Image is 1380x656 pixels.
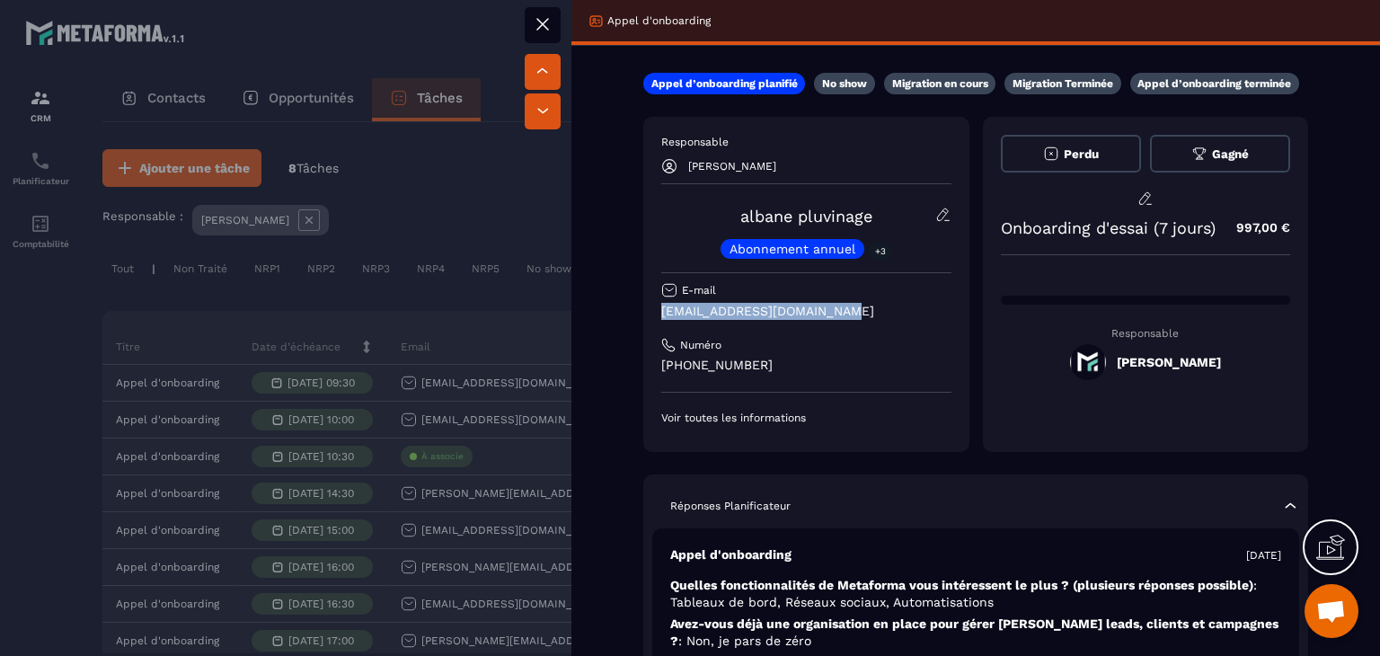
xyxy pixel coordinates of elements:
[1212,147,1249,161] span: Gagné
[822,76,867,91] p: No show
[1064,147,1099,161] span: Perdu
[1117,355,1221,369] h5: [PERSON_NAME]
[740,207,872,226] a: albane pluvinage
[1013,76,1113,91] p: Migration Terminée
[661,135,951,149] p: Responsable
[607,13,711,28] p: Appel d'onboarding
[670,577,1281,611] p: Quelles fonctionnalités de Metaforma vous intéressent le plus ? (plusieurs réponses possible)
[1001,327,1291,340] p: Responsable
[682,283,716,297] p: E-mail
[670,499,791,513] p: Réponses Planificateur
[869,242,892,261] p: +3
[730,243,855,255] p: Abonnement annuel
[1001,135,1141,173] button: Perdu
[661,411,951,425] p: Voir toutes les informations
[892,76,988,91] p: Migration en cours
[670,616,1281,650] p: Avez-vous déjà une organisation en place pour gérer [PERSON_NAME] leads, clients et campagnes ?
[1137,76,1291,91] p: Appel d’onboarding terminée
[661,357,951,374] p: [PHONE_NUMBER]
[680,338,721,352] p: Numéro
[1218,210,1290,245] p: 997,00 €
[670,546,792,563] p: Appel d'onboarding
[661,303,951,320] p: [EMAIL_ADDRESS][DOMAIN_NAME]
[1305,584,1358,638] div: Ouvrir le chat
[688,160,776,173] p: [PERSON_NAME]
[1150,135,1290,173] button: Gagné
[1246,548,1281,563] p: [DATE]
[651,76,798,91] p: Appel d’onboarding planifié
[1001,218,1216,237] p: Onboarding d'essai (7 jours)
[678,634,811,648] span: : Non, je pars de zéro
